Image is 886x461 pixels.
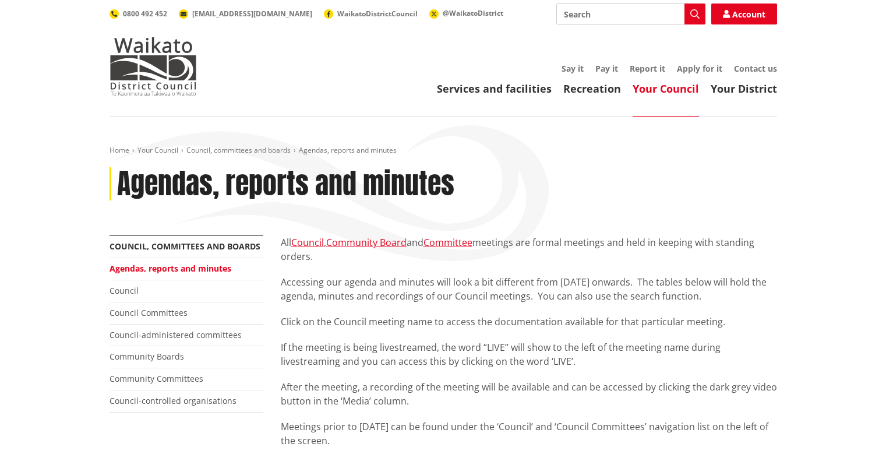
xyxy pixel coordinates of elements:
a: Contact us [734,63,777,74]
a: [EMAIL_ADDRESS][DOMAIN_NAME] [179,9,312,19]
a: @WaikatoDistrict [429,8,503,18]
a: Your Council [137,145,178,155]
a: Committee [423,236,472,249]
a: Community Board [326,236,407,249]
a: Recreation [563,82,621,96]
span: @WaikatoDistrict [443,8,503,18]
p: Meetings prior to [DATE] can be found under the ‘Council’ and ‘Council Committees’ navigation lis... [281,420,777,448]
a: Report it [630,63,665,74]
span: Agendas, reports and minutes [299,145,397,155]
p: Click on the Council meeting name to access the documentation available for that particular meeting. [281,315,777,329]
a: Apply for it [677,63,722,74]
a: Your Council [633,82,699,96]
a: Community Boards [110,351,184,362]
p: If the meeting is being livestreamed, the word “LIVE” will show to the left of the meeting name d... [281,340,777,368]
span: 0800 492 452 [123,9,167,19]
a: Services and facilities [437,82,552,96]
a: Council-controlled organisations [110,395,236,406]
a: Council [291,236,324,249]
span: Accessing our agenda and minutes will look a bit different from [DATE] onwards. The tables below ... [281,276,767,302]
img: Waikato District Council - Te Kaunihera aa Takiwaa o Waikato [110,37,197,96]
nav: breadcrumb [110,146,777,156]
a: Council Committees [110,307,188,318]
a: Council-administered committees [110,329,242,340]
input: Search input [556,3,705,24]
a: Council [110,285,139,296]
p: After the meeting, a recording of the meeting will be available and can be accessed by clicking t... [281,380,777,408]
h1: Agendas, reports and minutes [117,167,454,201]
a: 0800 492 452 [110,9,167,19]
a: Pay it [595,63,618,74]
span: [EMAIL_ADDRESS][DOMAIN_NAME] [192,9,312,19]
a: Agendas, reports and minutes [110,263,231,274]
p: All , and meetings are formal meetings and held in keeping with standing orders. [281,235,777,263]
a: Council, committees and boards [186,145,291,155]
a: WaikatoDistrictCouncil [324,9,418,19]
a: Home [110,145,129,155]
a: Community Committees [110,373,203,384]
a: Your District [711,82,777,96]
span: WaikatoDistrictCouncil [337,9,418,19]
a: Council, committees and boards [110,241,260,252]
a: Say it [562,63,584,74]
a: Account [711,3,777,24]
